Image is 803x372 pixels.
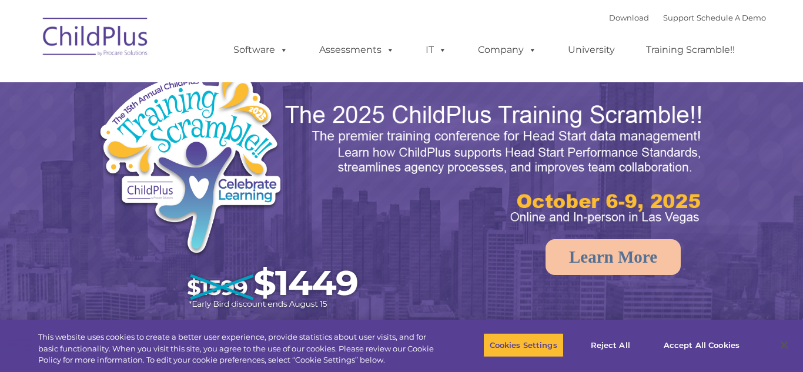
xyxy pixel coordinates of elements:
[609,13,649,22] a: Download
[609,13,766,22] font: |
[466,38,548,62] a: Company
[697,13,766,22] a: Schedule A Demo
[556,38,627,62] a: University
[574,333,647,357] button: Reject All
[414,38,459,62] a: IT
[38,331,441,366] div: This website uses cookies to create a better user experience, provide statistics about user visit...
[771,332,797,358] button: Close
[663,13,694,22] a: Support
[483,333,564,357] button: Cookies Settings
[634,38,747,62] a: Training Scramble!!
[37,9,155,68] img: ChildPlus by Procare Solutions
[222,38,300,62] a: Software
[546,239,681,275] a: Learn More
[307,38,406,62] a: Assessments
[657,333,746,357] button: Accept All Cookies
